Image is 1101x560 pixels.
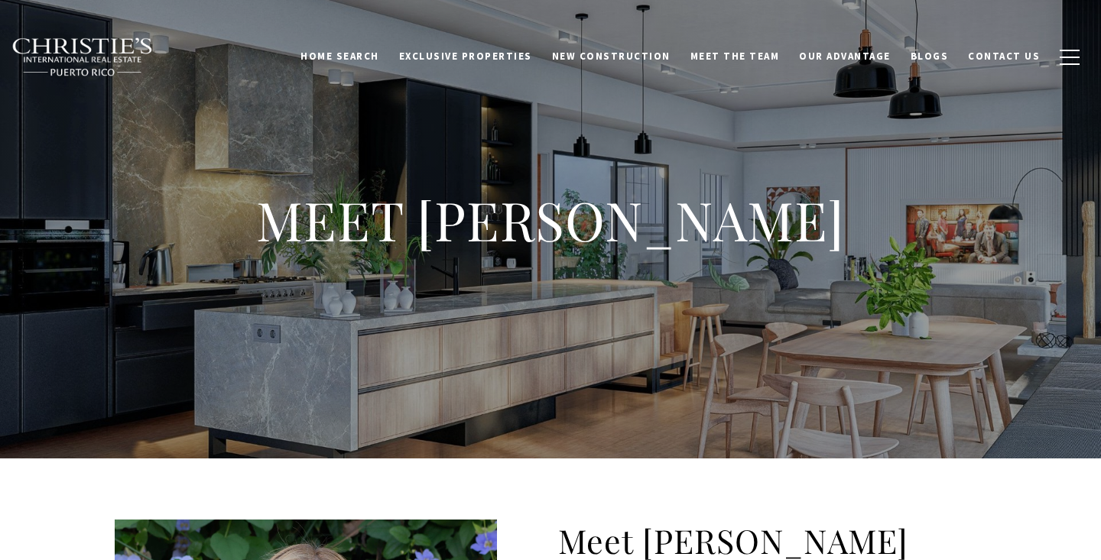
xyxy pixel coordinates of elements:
[789,42,901,71] a: Our Advantage
[901,42,959,71] a: Blogs
[968,50,1040,63] span: Contact Us
[389,42,542,71] a: Exclusive Properties
[399,50,532,63] span: Exclusive Properties
[680,42,790,71] a: Meet the Team
[291,42,389,71] a: Home Search
[245,186,856,254] h1: MEET [PERSON_NAME]
[799,50,891,63] span: Our Advantage
[911,50,949,63] span: Blogs
[552,50,671,63] span: New Construction
[542,42,680,71] a: New Construction
[11,37,154,77] img: Christie's International Real Estate black text logo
